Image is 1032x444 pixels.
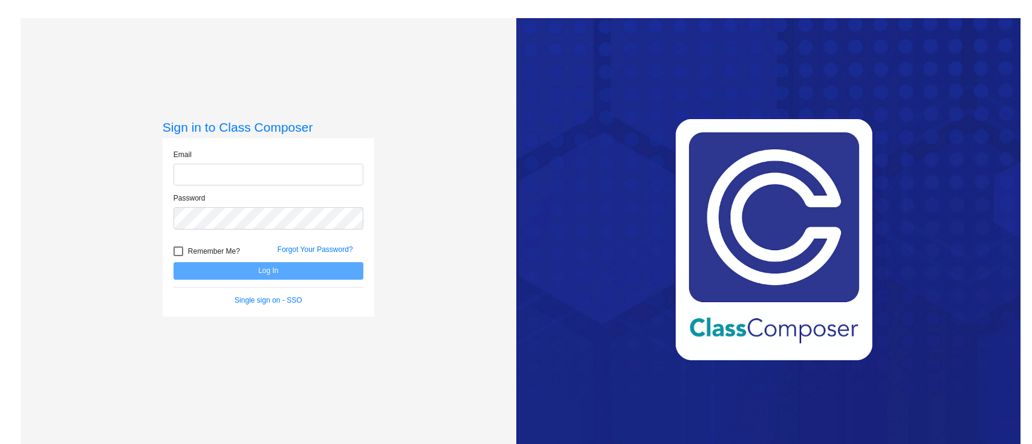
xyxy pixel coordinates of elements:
[277,245,353,254] a: Forgot Your Password?
[188,244,240,259] span: Remember Me?
[174,262,363,280] button: Log In
[235,296,302,304] a: Single sign on - SSO
[174,193,206,204] label: Password
[163,120,374,135] h3: Sign in to Class Composer
[174,149,192,160] label: Email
